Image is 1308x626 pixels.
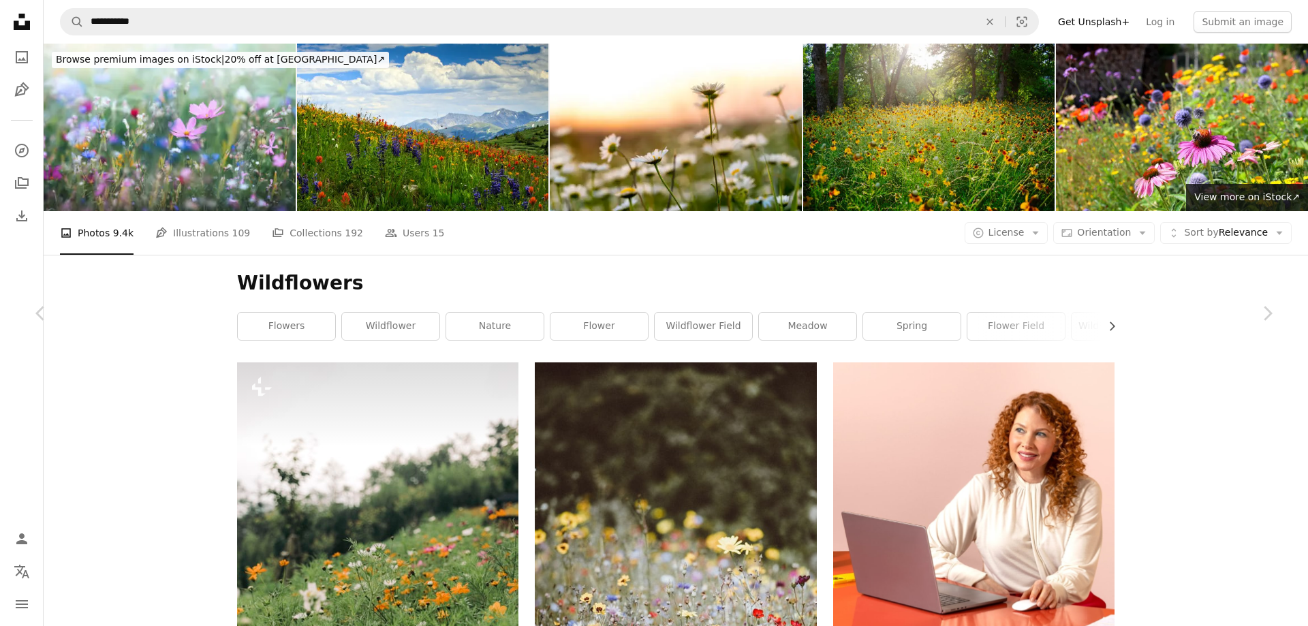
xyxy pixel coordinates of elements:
img: Summer meadow [550,44,802,211]
button: Clear [975,9,1005,35]
img: Colorado Mountains and Wild Flowers [297,44,549,211]
span: Sort by [1184,227,1218,238]
a: Collections 192 [272,211,363,255]
button: License [965,222,1048,244]
button: Orientation [1053,222,1155,244]
a: Next [1226,248,1308,379]
a: wildflower bouquet [1072,313,1169,340]
span: Relevance [1184,226,1268,240]
a: Illustrations 109 [155,211,250,255]
a: Get Unsplash+ [1050,11,1138,33]
button: Sort byRelevance [1160,222,1292,244]
a: Explore [8,137,35,164]
a: spring [863,313,961,340]
a: Photos [8,44,35,71]
span: Orientation [1077,227,1131,238]
a: Collections [8,170,35,197]
button: Menu [8,591,35,618]
a: flower [550,313,648,340]
a: flowers [238,313,335,340]
a: a bunch of flowers that are in the grass [237,567,518,580]
img: Panoramic Colorful Meadow [44,44,296,211]
a: Users 15 [385,211,445,255]
a: flower field [967,313,1065,340]
form: Find visuals sitewide [60,8,1039,35]
a: wildflower field [655,313,752,340]
a: meadow [759,313,856,340]
button: scroll list to the right [1100,313,1115,340]
h1: Wildflowers [237,271,1115,296]
a: Log in [1138,11,1183,33]
a: nature [446,313,544,340]
a: View more on iStock↗ [1186,184,1308,211]
span: 20% off at [GEOGRAPHIC_DATA] ↗ [56,54,385,65]
a: Illustrations [8,76,35,104]
button: Visual search [1006,9,1038,35]
span: 15 [433,225,445,240]
button: Submit an image [1194,11,1292,33]
span: Browse premium images on iStock | [56,54,224,65]
a: Log in / Sign up [8,525,35,552]
button: Language [8,558,35,585]
button: Search Unsplash [61,9,84,35]
a: Browse premium images on iStock|20% off at [GEOGRAPHIC_DATA]↗ [44,44,397,76]
a: Download History [8,202,35,230]
span: 192 [345,225,363,240]
span: 109 [232,225,251,240]
img: Field of yellow Texas wildflowers backlight [803,44,1055,211]
span: License [988,227,1025,238]
a: wildflower [342,313,439,340]
img: Colorful flowerbed with echinacea, poppy thistles and much more [1056,44,1308,211]
a: garden flowers photography [535,567,816,580]
span: View more on iStock ↗ [1194,191,1300,202]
